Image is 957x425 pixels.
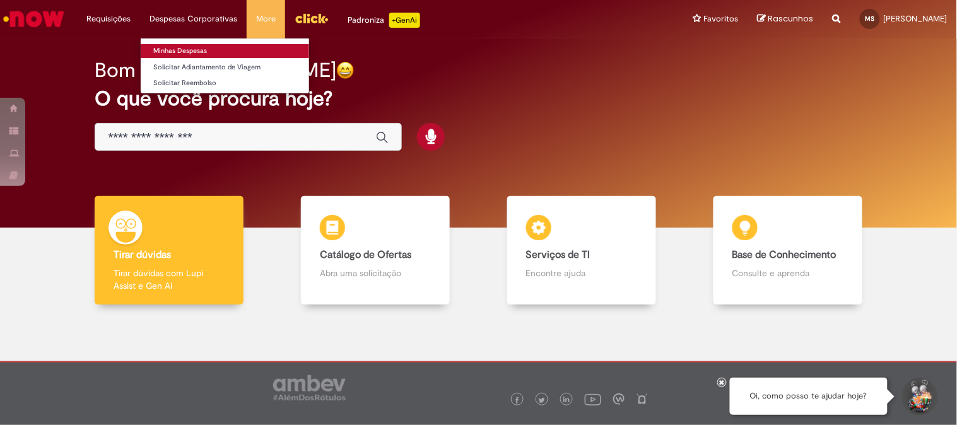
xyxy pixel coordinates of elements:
[539,397,545,404] img: logo_footer_twitter.png
[866,15,875,23] span: MS
[732,248,837,261] b: Base de Conhecimento
[479,196,685,305] a: Serviços de TI Encontre ajuda
[704,13,739,25] span: Favoritos
[273,196,479,305] a: Catálogo de Ofertas Abra uma solicitação
[320,267,431,279] p: Abra uma solicitação
[348,13,420,28] div: Padroniza
[114,267,225,292] p: Tirar dúvidas com Lupi Assist e Gen Ai
[295,9,329,28] img: click_logo_yellow_360x200.png
[141,44,309,58] a: Minhas Despesas
[526,267,637,279] p: Encontre ajuda
[526,248,590,261] b: Serviços de TI
[563,397,570,404] img: logo_footer_linkedin.png
[273,375,346,400] img: logo_footer_ambev_rotulo_gray.png
[66,196,273,305] a: Tirar dúvidas Tirar dúvidas com Lupi Assist e Gen Ai
[637,393,648,405] img: logo_footer_naosei.png
[95,59,336,81] h2: Bom dia, [PERSON_NAME]
[900,378,938,416] button: Iniciar Conversa de Suporte
[95,88,862,110] h2: O que você procura hoje?
[730,378,888,415] div: Oi, como posso te ajudar hoje?
[140,38,310,94] ul: Despesas Corporativas
[613,393,625,405] img: logo_footer_workplace.png
[114,248,171,261] b: Tirar dúvidas
[256,13,276,25] span: More
[141,61,309,74] a: Solicitar Adiantamento de Viagem
[336,61,355,79] img: happy-face.png
[884,13,948,24] span: [PERSON_NAME]
[514,397,520,404] img: logo_footer_facebook.png
[758,13,814,25] a: Rascunhos
[389,13,420,28] p: +GenAi
[768,13,814,25] span: Rascunhos
[150,13,237,25] span: Despesas Corporativas
[585,391,601,407] img: logo_footer_youtube.png
[141,76,309,90] a: Solicitar Reembolso
[732,267,843,279] p: Consulte e aprenda
[320,248,411,261] b: Catálogo de Ofertas
[1,6,66,32] img: ServiceNow
[684,196,891,305] a: Base de Conhecimento Consulte e aprenda
[86,13,131,25] span: Requisições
